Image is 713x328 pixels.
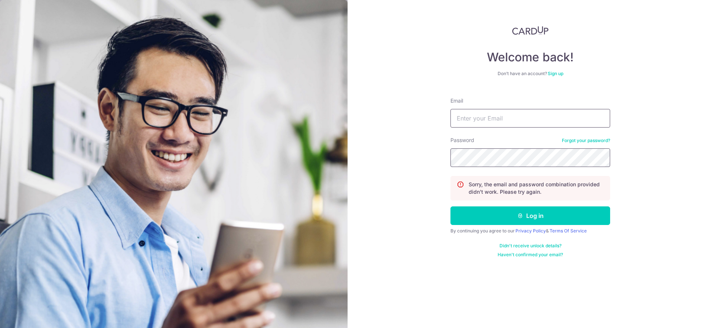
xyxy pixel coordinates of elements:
[562,138,610,144] a: Forgot your password?
[499,243,561,249] a: Didn't receive unlock details?
[548,71,563,76] a: Sign up
[450,50,610,65] h4: Welcome back!
[450,206,610,225] button: Log in
[469,181,604,196] p: Sorry, the email and password combination provided didn't work. Please try again.
[550,228,587,234] a: Terms Of Service
[450,109,610,128] input: Enter your Email
[498,252,563,258] a: Haven't confirmed your email?
[515,228,546,234] a: Privacy Policy
[450,136,474,144] label: Password
[450,97,463,104] label: Email
[450,71,610,77] div: Don’t have an account?
[450,228,610,234] div: By continuing you agree to our &
[512,26,548,35] img: CardUp Logo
